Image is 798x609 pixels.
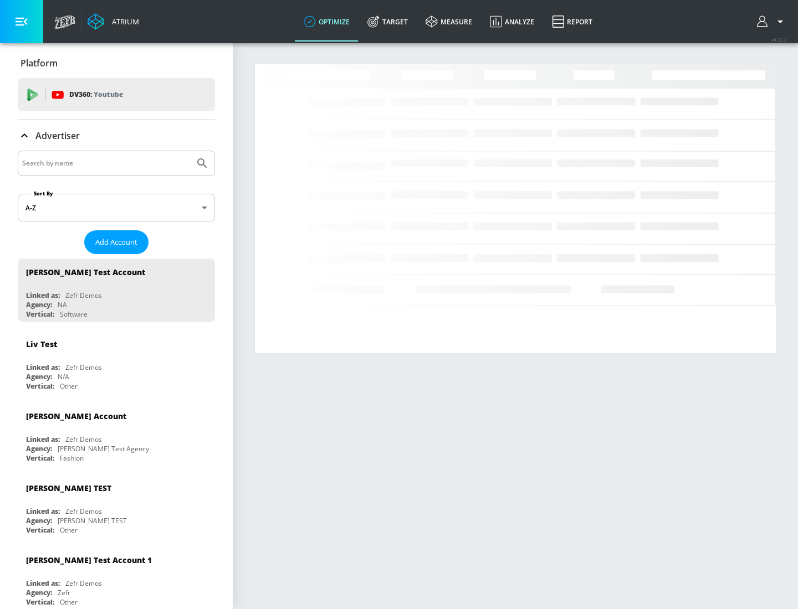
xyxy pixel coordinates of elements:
div: [PERSON_NAME] AccountLinked as:Zefr DemosAgency:[PERSON_NAME] Test AgencyVertical:Fashion [18,402,215,466]
div: Zefr Demos [65,507,102,516]
div: [PERSON_NAME] Test AccountLinked as:Zefr DemosAgency:NAVertical:Software [18,259,215,322]
div: [PERSON_NAME] Test Account 1 [26,555,152,565]
div: Other [60,525,78,535]
div: Agency: [26,516,52,525]
div: Zefr Demos [65,363,102,372]
div: Zefr [58,588,70,597]
div: Other [60,381,78,391]
div: Vertical: [26,381,54,391]
div: [PERSON_NAME] TESTLinked as:Zefr DemosAgency:[PERSON_NAME] TESTVertical:Other [18,474,215,538]
div: Agency: [26,372,52,381]
p: Advertiser [35,130,80,142]
button: Add Account [84,230,149,254]
div: Agency: [26,444,52,453]
div: Zefr Demos [65,435,102,444]
div: Agency: [26,588,52,597]
div: [PERSON_NAME] Account [26,411,126,421]
div: Vertical: [26,309,54,319]
p: Youtube [94,89,123,100]
span: Add Account [95,236,137,249]
div: Zefr Demos [65,291,102,300]
p: Platform [21,57,58,69]
div: N/A [58,372,69,381]
div: Advertiser [18,120,215,151]
div: Linked as: [26,507,60,516]
div: Vertical: [26,453,54,463]
div: Platform [18,48,215,79]
p: DV360: [69,89,123,101]
a: optimize [295,2,359,42]
div: Liv Test [26,339,57,349]
a: Target [359,2,417,42]
div: Other [60,597,78,607]
a: Analyze [481,2,543,42]
div: Liv TestLinked as:Zefr DemosAgency:N/AVertical:Other [18,331,215,394]
div: Zefr Demos [65,579,102,588]
div: A-Z [18,194,215,221]
a: Report [543,2,601,42]
div: Fashion [60,453,84,463]
div: Vertical: [26,525,54,535]
div: Linked as: [26,579,60,588]
div: DV360: Youtube [18,78,215,111]
input: Search by name [22,156,190,171]
div: [PERSON_NAME] TEST [58,516,127,525]
a: Atrium [88,13,139,30]
div: [PERSON_NAME] TEST [26,483,111,493]
div: [PERSON_NAME] Test Account [26,267,145,277]
div: Vertical: [26,597,54,607]
div: Linked as: [26,363,60,372]
label: Sort By [32,190,55,197]
div: Linked as: [26,435,60,444]
div: Agency: [26,300,52,309]
div: [PERSON_NAME] Test Agency [58,444,149,453]
span: v 4.22.2 [771,37,787,43]
div: Software [60,309,88,319]
div: NA [58,300,67,309]
a: measure [417,2,481,42]
div: Atrium [108,17,139,27]
div: Linked as: [26,291,60,300]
